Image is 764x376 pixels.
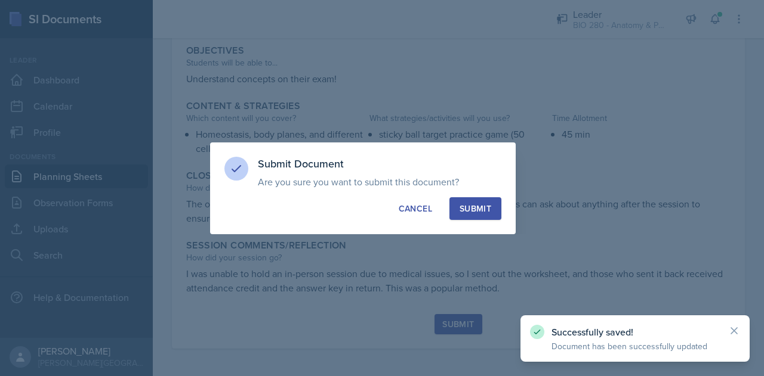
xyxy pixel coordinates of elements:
p: Are you sure you want to submit this document? [258,176,501,188]
button: Cancel [389,197,442,220]
div: Cancel [399,203,432,215]
p: Document has been successfully updated [552,340,719,352]
div: Submit [460,203,491,215]
h3: Submit Document [258,157,501,171]
p: Successfully saved! [552,326,719,338]
button: Submit [449,197,501,220]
